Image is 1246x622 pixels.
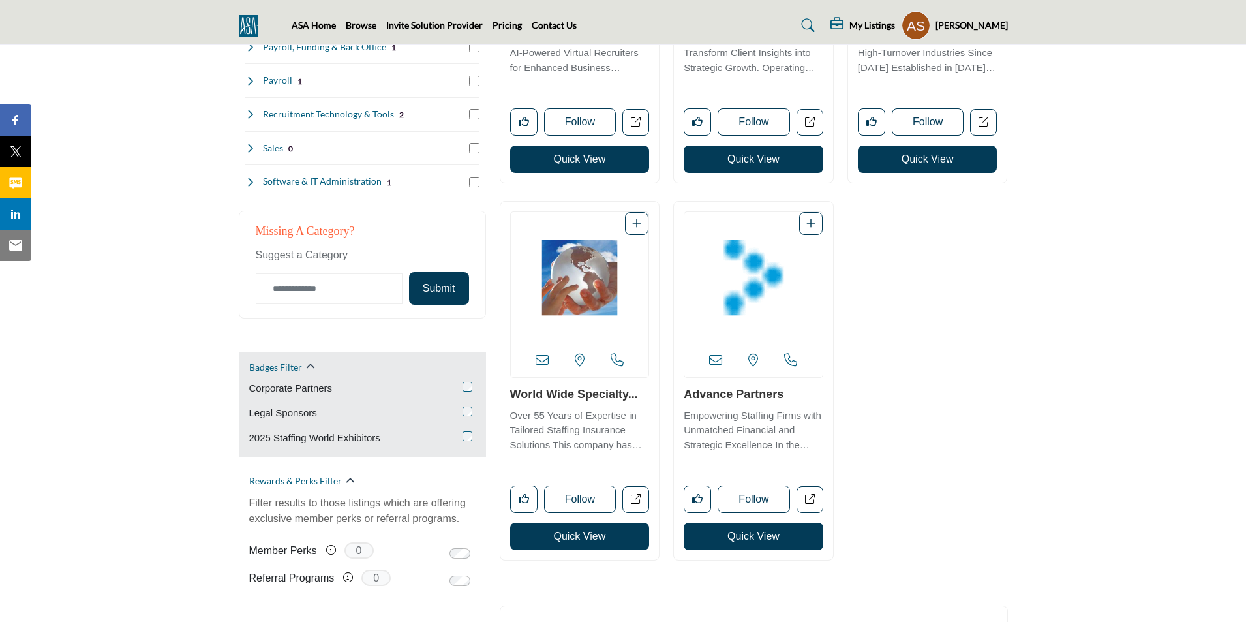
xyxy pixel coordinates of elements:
button: Quick View [510,523,650,550]
span: 0 [361,570,391,586]
a: Browse [346,20,376,31]
button: Follow [892,108,964,136]
input: Switch to Member Perks [449,548,470,559]
b: 1 [391,43,396,52]
p: Pioneering Tailored Benefits for High-Turnover Industries Since [DATE] Established in [DATE], thi... [858,31,997,76]
a: Contact Us [532,20,577,31]
h3: World Wide Specialty, A Division of Philadelphia Insurance Companies [510,388,650,402]
h2: Badges Filter [249,361,302,374]
h4: Payroll, Funding & Back Office: Comprehensive back-office support including payroll processing an... [263,40,386,54]
input: Legal Sponsors checkbox [463,407,472,416]
a: Open advance-partners in new tab [797,486,823,513]
button: Follow [544,108,616,136]
a: Open benefits-in-a-card in new tab [970,109,997,136]
button: Like listing [510,108,538,136]
input: Select Payroll, Funding & Back Office checkbox [469,42,479,52]
h2: Missing a Category? [256,225,469,248]
p: Over 55 Years of Expertise in Tailored Staffing Insurance Solutions This company has been a guidi... [510,409,650,453]
a: Add To List [806,218,815,229]
button: Submit [409,272,469,305]
a: Invite Solution Provider [386,20,483,31]
p: Revolutionize Recruitment with AI-Powered Virtual Recruiters for Enhanced Business Success. The c... [510,31,650,76]
button: Quick View [510,146,650,173]
img: World Wide Specialty, A Division of Philadelphia Insurance Companies [511,212,649,343]
input: Select Software & IT Administration checkbox [469,177,479,187]
a: Over 55 Years of Expertise in Tailored Staffing Insurance Solutions This company has been a guidi... [510,405,650,453]
b: 1 [387,178,391,187]
button: Show hide supplier dropdown [902,11,930,40]
a: Add To List [632,218,641,229]
a: Pricing [493,20,522,31]
a: Revolutionize Recruitment with AI-Powered Virtual Recruiters for Enhanced Business Success. The c... [510,28,650,76]
label: Legal Sponsors [249,406,317,421]
a: Empowering Staffing Firms with Unmatched Financial and Strategic Excellence In the staffing indus... [684,405,823,453]
div: 1 Results For Payroll [297,75,302,87]
button: Quick View [858,146,997,173]
a: Open world-wide-specialty-a-division-of-philadelphia-insurance-companies in new tab [622,486,649,513]
a: Pioneering Tailored Benefits for High-Turnover Industries Since [DATE] Established in [DATE], thi... [858,28,997,76]
a: Search [789,15,823,36]
button: Like listing [858,108,885,136]
button: Like listing [684,108,711,136]
h4: Software & IT Administration: Software solutions and IT management services designed for staffing... [263,175,382,188]
label: Referral Programs [249,567,335,589]
p: Empowering Staffing Firms: Transform Client Insights into Strategic Growth. Operating within the ... [684,31,823,76]
h4: Payroll: Dedicated payroll processing services for staffing companies. [263,74,292,87]
h2: Rewards & Perks Filter [249,474,342,488]
b: 2 [399,110,404,119]
a: Open clearlyrated in new tab [797,109,823,136]
label: Corporate Partners [249,381,333,396]
button: Quick View [684,523,823,550]
b: 0 [288,144,293,153]
a: Advance Partners [684,388,783,401]
a: Open Listing in new tab [684,212,823,343]
button: Follow [718,108,790,136]
button: Like listing [510,486,538,513]
div: 1 Results For Payroll, Funding & Back Office [391,41,396,53]
h3: Advance Partners [684,388,823,402]
a: Open Listing in new tab [511,212,649,343]
h4: Sales: Sales training, lead generation, and customer relationship management solutions for staffi... [263,142,283,155]
h5: My Listings [849,20,895,31]
a: Empowering Staffing Firms: Transform Client Insights into Strategic Growth. Operating within the ... [684,28,823,76]
input: Select Recruitment Technology & Tools checkbox [469,109,479,119]
h4: Recruitment Technology & Tools: Software platforms and digital tools to streamline recruitment an... [263,108,394,121]
input: 2025 Staffing World Exhibitors checkbox [463,431,472,441]
div: 2 Results For Recruitment Technology & Tools [399,108,404,120]
span: Suggest a Category [256,249,348,260]
input: Select Payroll checkbox [469,76,479,86]
img: Site Logo [239,15,264,37]
a: World Wide Specialty... [510,388,638,401]
h5: [PERSON_NAME] [935,19,1008,32]
input: Select Sales checkbox [469,143,479,153]
p: Filter results to those listings which are offering exclusive member perks or referral programs. [249,495,476,527]
input: Corporate Partners checkbox [463,382,472,392]
input: Category Name [256,273,403,304]
img: Advance Partners [684,212,823,343]
label: 2025 Staffing World Exhibitors [249,431,380,446]
div: My Listings [830,18,895,33]
button: Follow [544,486,616,513]
button: Follow [718,486,790,513]
b: 1 [297,77,302,86]
button: Quick View [684,146,823,173]
a: ASA Home [292,20,336,31]
div: 0 Results For Sales [288,142,293,154]
div: 1 Results For Software & IT Administration [387,176,391,188]
label: Member Perks [249,539,317,562]
a: Open converzai in new tab [622,109,649,136]
span: 0 [344,542,374,559]
input: Switch to Referral Programs [449,576,470,586]
button: Like listing [684,486,711,513]
p: Empowering Staffing Firms with Unmatched Financial and Strategic Excellence In the staffing indus... [684,409,823,453]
